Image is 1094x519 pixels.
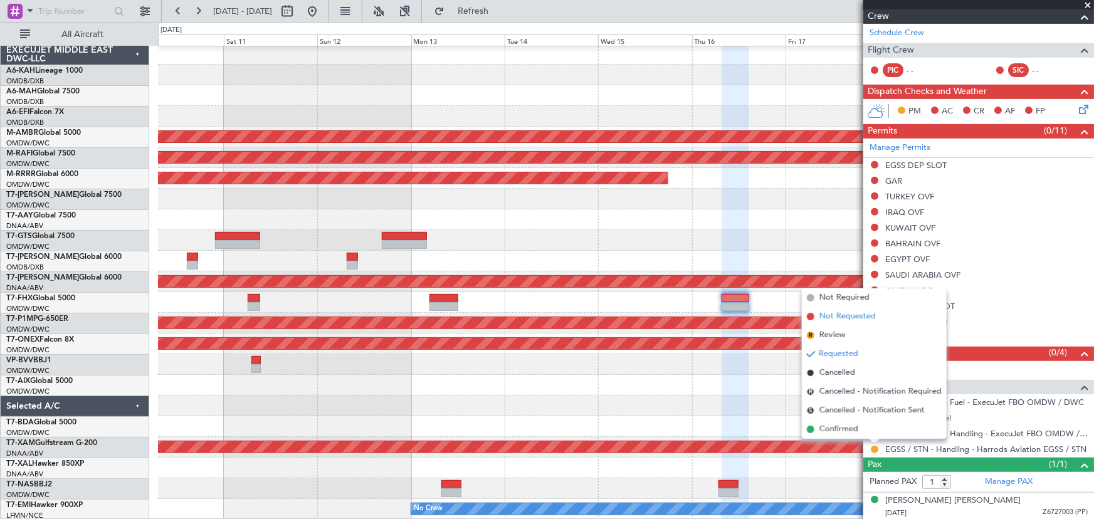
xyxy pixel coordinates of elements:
[6,481,34,488] span: T7-NAS
[6,76,44,86] a: OMDB/DXB
[1008,63,1029,77] div: SIC
[692,34,786,46] div: Thu 16
[819,404,925,417] span: Cancelled - Notification Sent
[6,253,79,261] span: T7-[PERSON_NAME]
[6,129,38,137] span: M-AMBR
[6,295,75,302] a: T7-FHXGlobal 5000
[885,254,930,265] div: EGYPT OVF
[885,207,924,218] div: IRAQ OVF
[6,150,33,157] span: M-RAFI
[786,34,879,46] div: Fri 17
[6,150,75,157] a: M-RAFIGlobal 7500
[6,357,33,364] span: VP-BVV
[6,336,39,343] span: T7-ONEX
[6,315,38,323] span: T7-P1MP
[6,201,50,210] a: OMDW/DWC
[33,30,132,39] span: All Aircraft
[6,490,50,500] a: OMDW/DWC
[6,460,32,468] span: T7-XAL
[213,6,272,17] span: [DATE] - [DATE]
[6,108,64,116] a: A6-EFIFalcon 7X
[6,387,50,396] a: OMDW/DWC
[6,469,43,479] a: DNAA/ABV
[6,129,81,137] a: M-AMBRGlobal 5000
[6,170,36,178] span: M-RRRR
[6,283,43,293] a: DNAA/ABV
[6,233,75,240] a: T7-GTSGlobal 7500
[807,407,814,414] span: S
[6,439,97,447] a: T7-XAMGulfstream G-200
[885,176,902,186] div: GAR
[807,388,814,396] span: R
[868,458,881,472] span: Pax
[6,325,50,334] a: OMDW/DWC
[870,27,924,39] a: Schedule Crew
[883,63,903,77] div: PIC
[6,357,51,364] a: VP-BVVBBJ1
[414,500,443,518] div: No Crew
[6,180,50,189] a: OMDW/DWC
[885,270,960,280] div: SAUDI ARABIA OVF
[447,7,500,16] span: Refresh
[908,105,921,118] span: PM
[885,508,907,518] span: [DATE]
[942,105,953,118] span: AC
[885,428,1088,439] a: OMDW / DWC - Handling - ExecuJet FBO OMDW / DWC
[6,295,33,302] span: T7-FHX
[160,25,182,36] div: [DATE]
[870,142,930,154] a: Manage Permits
[6,118,44,127] a: OMDB/DXB
[6,97,44,107] a: OMDB/DXB
[6,170,78,178] a: M-RRRRGlobal 6000
[6,460,84,468] a: T7-XALHawker 850XP
[819,367,855,379] span: Cancelled
[885,223,935,233] div: KUWAIT OVF
[868,85,987,99] span: Dispatch Checks and Weather
[6,242,50,251] a: OMDW/DWC
[885,191,934,202] div: TURKEY OVF
[885,160,947,170] div: EGSS DEP SLOT
[6,336,74,343] a: T7-ONEXFalcon 8X
[6,212,33,219] span: T7-AAY
[6,439,35,447] span: T7-XAM
[807,332,814,339] span: R
[14,24,136,45] button: All Aircraft
[870,476,917,488] label: Planned PAX
[317,34,411,46] div: Sun 12
[6,366,50,375] a: OMDW/DWC
[428,1,503,21] button: Refresh
[6,139,50,148] a: OMDW/DWC
[868,124,897,139] span: Permits
[6,67,35,75] span: A6-KAH
[1049,346,1067,359] span: (0/4)
[885,238,940,249] div: BAHRAIN OVF
[885,495,1021,507] div: [PERSON_NAME] [PERSON_NAME]
[224,34,317,46] div: Sat 11
[885,285,934,296] div: OMDW LDG
[819,329,846,342] span: Review
[885,397,1084,407] a: OMDW / DWC - Fuel - ExecuJet FBO OMDW / DWC
[6,501,31,509] span: T7-EMI
[1043,507,1088,518] span: Z6727003 (PP)
[985,476,1033,488] a: Manage PAX
[6,274,122,281] a: T7-[PERSON_NAME]Global 6000
[868,9,889,24] span: Crew
[885,444,1086,454] a: EGSS / STN - Handling - Harrods Aviation EGSS / STN
[6,481,52,488] a: T7-NASBBJ2
[6,88,80,95] a: A6-MAHGlobal 7500
[130,34,223,46] div: Fri 10
[6,233,32,240] span: T7-GTS
[1049,458,1067,471] span: (1/1)
[6,419,34,426] span: T7-BDA
[6,428,50,438] a: OMDW/DWC
[1044,124,1067,137] span: (0/11)
[6,108,29,116] span: A6-EFI
[6,221,43,231] a: DNAA/ABV
[1005,105,1015,118] span: AF
[6,345,50,355] a: OMDW/DWC
[6,377,73,385] a: T7-AIXGlobal 5000
[1036,105,1045,118] span: FP
[868,43,914,58] span: Flight Crew
[907,65,935,76] div: - -
[884,333,1088,343] div: Add new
